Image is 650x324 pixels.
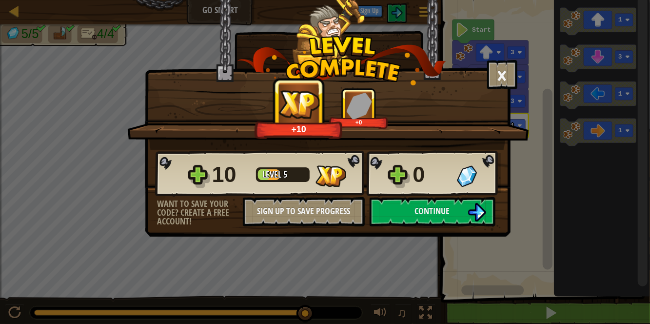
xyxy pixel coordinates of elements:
[243,197,365,226] button: Sign Up to Save Progress
[263,168,284,181] span: Level
[370,197,495,226] button: Continue
[284,168,288,181] span: 5
[413,159,451,190] div: 0
[347,92,372,119] img: Gems Gained
[212,159,250,190] div: 10
[257,123,340,135] div: +10
[457,165,477,187] img: Gems Gained
[158,200,243,226] div: Want to save your code? Create a free account!
[315,165,346,187] img: XP Gained
[331,119,386,126] div: +0
[237,36,446,85] img: level_complete.png
[276,87,323,121] img: XP Gained
[487,60,517,89] button: ×
[415,205,450,217] span: Continue
[468,203,486,222] img: Continue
